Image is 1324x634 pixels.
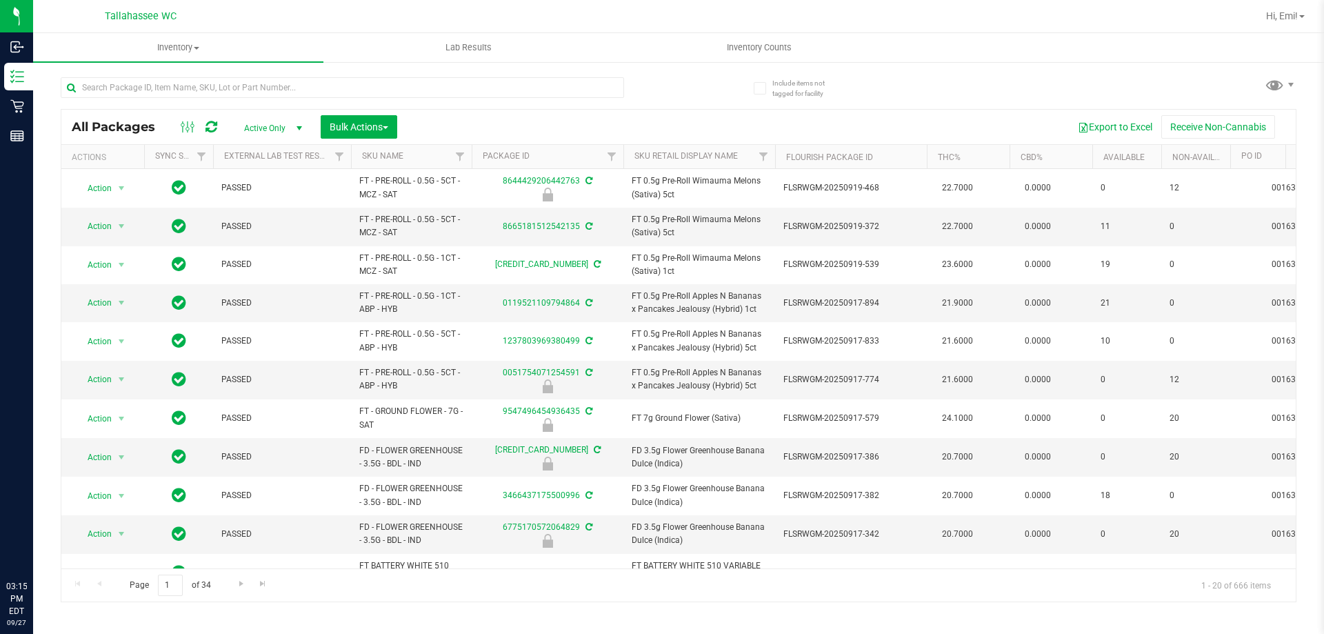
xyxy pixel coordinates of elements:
span: 10 [1101,335,1153,348]
span: Sync from Compliance System [583,568,592,577]
span: 0 [1170,489,1222,502]
a: Filter [190,145,213,168]
iframe: Resource center [14,524,55,565]
span: 19 [1101,258,1153,271]
a: Available [1103,152,1145,162]
a: 00163501 [1272,336,1310,346]
span: Action [75,332,112,351]
span: Action [75,563,112,582]
span: Sync from Compliance System [583,491,592,500]
span: 0 [1170,335,1222,348]
a: Filter [328,145,351,168]
a: 00163501 [1272,221,1310,231]
span: 0.0000 [1018,178,1058,198]
span: In Sync [172,486,186,505]
span: FD 3.5g Flower Greenhouse Banana Dulce (Indica) [632,444,767,470]
span: 0 [1101,181,1153,195]
span: Action [75,409,112,428]
a: 8644429206442763 [503,176,580,186]
span: FT - PRE-ROLL - 0.5G - 1CT - ABP - HYB [359,290,463,316]
a: 00163501 [1272,259,1310,269]
a: [CREDIT_CARD_NUMBER] [495,445,588,455]
span: Lab Results [427,41,510,54]
span: Tallahassee WC [105,10,177,22]
a: Sku Retail Display Name [634,151,738,161]
input: 1 [158,575,183,596]
div: Newly Received [470,418,625,432]
span: select [113,255,130,275]
span: 21.9000 [935,293,980,313]
span: FLSRWGM-20250917-894 [783,297,919,310]
span: In Sync [172,331,186,350]
span: select [113,486,130,506]
span: FLSRWGM-20250917-579 [783,412,919,425]
span: Sync from Compliance System [583,298,592,308]
span: select [113,409,130,428]
a: 8665181512542135 [503,221,580,231]
span: FT 0.5g Pre-Roll Wimauma Melons (Sativa) 5ct [632,175,767,201]
span: PASSED [221,528,343,541]
span: select [113,448,130,467]
span: FLSRWGM-20250919-372 [783,220,919,233]
a: Package ID [483,151,530,161]
span: Include items not tagged for facility [772,78,841,99]
span: 0.0000 [1018,486,1058,506]
span: FT - PRE-ROLL - 0.5G - 1CT - MCZ - SAT [359,252,463,278]
span: 0.0000 [1018,447,1058,467]
span: FT 0.5g Pre-Roll Apples N Bananas x Pancakes Jealousy (Hybrid) 5ct [632,366,767,393]
span: In Sync [172,408,186,428]
span: All Packages [72,119,169,135]
span: PASSED [221,297,343,310]
inline-svg: Reports [10,129,24,143]
span: 0.0000 [1018,524,1058,544]
a: 1237803969380499 [503,336,580,346]
span: 20.7000 [935,524,980,544]
span: FT - PRE-ROLL - 0.5G - 5CT - MCZ - SAT [359,213,463,239]
span: Bulk Actions [330,121,388,132]
span: Action [75,448,112,467]
a: SKU Name [362,151,403,161]
span: FD - FLOWER GREENHOUSE - 3.5G - BDL - IND [359,444,463,470]
input: Search Package ID, Item Name, SKU, Lot or Part Number... [61,77,624,98]
span: In Sync [172,447,186,466]
a: Sync Status [155,151,208,161]
span: select [113,217,130,236]
span: In Sync [172,178,186,197]
inline-svg: Retail [10,99,24,113]
span: FT 0.5g Pre-Roll Wimauma Melons (Sativa) 1ct [632,252,767,278]
span: 0 [1170,566,1222,579]
span: FT 0.5g Pre-Roll Wimauma Melons (Sativa) 5ct [632,213,767,239]
button: Receive Non-Cannabis [1161,115,1275,139]
a: 9547496454936435 [503,406,580,416]
span: Sync from Compliance System [583,368,592,377]
span: PASSED [221,220,343,233]
a: 00163501 [1272,491,1310,500]
span: select [113,370,130,389]
a: 00163501 [1272,413,1310,423]
span: 0.0000 [1018,293,1058,313]
a: 00163497 [1272,568,1310,577]
span: FLSRWGM-20250917-833 [783,335,919,348]
span: FT - PRE-ROLL - 0.5G - 5CT - ABP - HYB [359,328,463,354]
span: 18 [1101,489,1153,502]
span: PASSED [221,373,343,386]
a: 6775170572064829 [503,522,580,532]
span: PASSED [221,181,343,195]
span: 22.7000 [935,178,980,198]
inline-svg: Inbound [10,40,24,54]
span: FLSRWGM-20250917-774 [783,373,919,386]
span: 0.0000 [1018,408,1058,428]
span: 20.7000 [935,486,980,506]
span: Hi, Emi! [1266,10,1298,21]
span: PASSED [221,489,343,502]
span: PASSED [221,335,343,348]
span: Sync from Compliance System [592,259,601,269]
a: [CREDIT_CARD_NUMBER] [495,259,588,269]
a: 00163501 [1272,529,1310,539]
a: 0051754071254591 [503,368,580,377]
span: In Sync [172,293,186,313]
span: 11 [1101,220,1153,233]
span: FT 7g Ground Flower (Sativa) [632,412,767,425]
a: 0119521109794864 [503,298,580,308]
span: 4 [1101,566,1153,579]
